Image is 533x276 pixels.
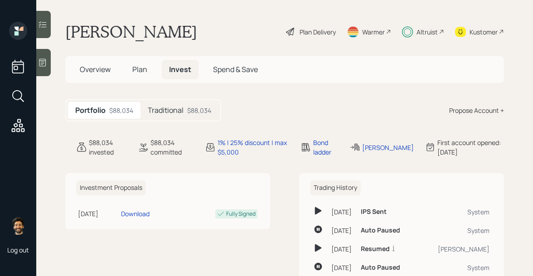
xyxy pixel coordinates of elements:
[361,245,390,253] h6: Resumed
[331,207,354,217] div: [DATE]
[187,106,211,115] div: $88,034
[361,227,400,234] h6: Auto Paused
[300,27,336,37] div: Plan Delivery
[433,226,489,235] div: System
[78,209,117,218] div: [DATE]
[331,244,354,254] div: [DATE]
[470,27,498,37] div: Kustomer
[89,138,127,157] div: $88,034 invested
[433,263,489,272] div: System
[361,208,387,216] h6: IPS Sent
[310,180,361,195] h6: Trading History
[218,138,290,157] div: 1% | 25% discount | max $5,000
[169,64,191,74] span: Invest
[75,106,106,115] h5: Portfolio
[213,64,258,74] span: Spend & Save
[76,180,146,195] h6: Investment Proposals
[362,143,414,152] div: [PERSON_NAME]
[9,217,27,235] img: eric-schwartz-headshot.png
[331,263,354,272] div: [DATE]
[437,138,504,157] div: First account opened: [DATE]
[226,210,256,218] div: Fully Signed
[362,27,385,37] div: Warmer
[361,264,400,271] h6: Auto Paused
[7,246,29,254] div: Log out
[449,106,504,115] div: Propose Account +
[132,64,147,74] span: Plan
[121,209,150,218] div: Download
[80,64,111,74] span: Overview
[109,106,133,115] div: $88,034
[331,226,354,235] div: [DATE]
[148,106,184,115] h5: Traditional
[433,244,489,254] div: [PERSON_NAME]
[433,207,489,217] div: System
[417,27,438,37] div: Altruist
[150,138,194,157] div: $88,034 committed
[65,22,197,42] h1: [PERSON_NAME]
[313,138,339,157] div: Bond ladder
